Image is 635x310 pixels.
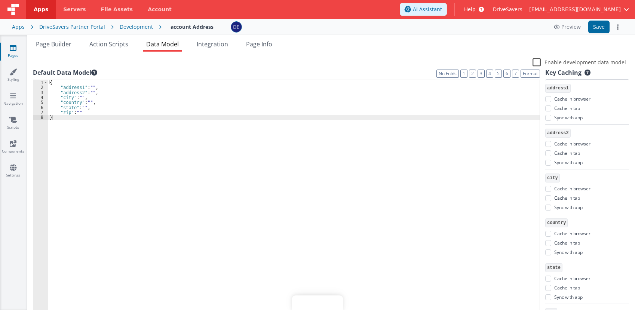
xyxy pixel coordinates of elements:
[554,283,580,291] label: Cache in tab
[495,70,502,78] button: 5
[554,248,583,255] label: Sync with app
[171,24,214,30] h4: account Address
[36,40,71,48] span: Page Builder
[549,21,585,33] button: Preview
[613,22,623,32] button: Options
[33,90,48,95] div: 3
[554,239,580,246] label: Cache in tab
[33,85,48,90] div: 2
[554,203,583,211] label: Sync with app
[34,6,48,13] span: Apps
[460,70,467,78] button: 1
[400,3,447,16] button: AI Assistant
[554,95,590,102] label: Cache in browser
[554,104,580,111] label: Cache in tab
[486,70,493,78] button: 4
[231,22,242,32] img: c1374c675423fc74691aaade354d0b4b
[554,194,580,201] label: Cache in tab
[101,6,133,13] span: File Assets
[12,23,25,31] div: Apps
[478,70,485,78] button: 3
[529,6,621,13] span: [EMAIL_ADDRESS][DOMAIN_NAME]
[545,70,582,76] h4: Key Caching
[464,6,476,13] span: Help
[63,6,86,13] span: Servers
[493,6,529,13] span: DriveSavers —
[588,21,610,33] button: Save
[33,68,97,77] button: Default Data Model
[493,6,629,13] button: DriveSavers — [EMAIL_ADDRESS][DOMAIN_NAME]
[89,40,128,48] span: Action Scripts
[120,23,153,31] div: Development
[545,218,568,227] span: country
[39,23,105,31] div: DriveSavers Partner Portal
[554,139,590,147] label: Cache in browser
[33,115,48,120] div: 8
[469,70,476,78] button: 2
[197,40,228,48] span: Integration
[554,274,590,282] label: Cache in browser
[554,293,583,300] label: Sync with app
[33,95,48,100] div: 4
[545,174,560,182] span: city
[554,229,590,237] label: Cache in browser
[246,40,272,48] span: Page Info
[554,149,580,156] label: Cache in tab
[503,70,510,78] button: 6
[545,129,571,138] span: address2
[554,158,583,166] label: Sync with app
[521,70,540,78] button: Format
[146,40,179,48] span: Data Model
[533,58,626,66] label: Enable development data model
[554,184,590,192] label: Cache in browser
[436,70,459,78] button: No Folds
[545,263,562,272] span: state
[554,113,583,121] label: Sync with app
[512,70,519,78] button: 7
[33,100,48,105] div: 5
[545,84,571,93] span: address1
[33,105,48,110] div: 6
[33,110,48,115] div: 7
[33,80,48,85] div: 1
[413,6,442,13] span: AI Assistant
